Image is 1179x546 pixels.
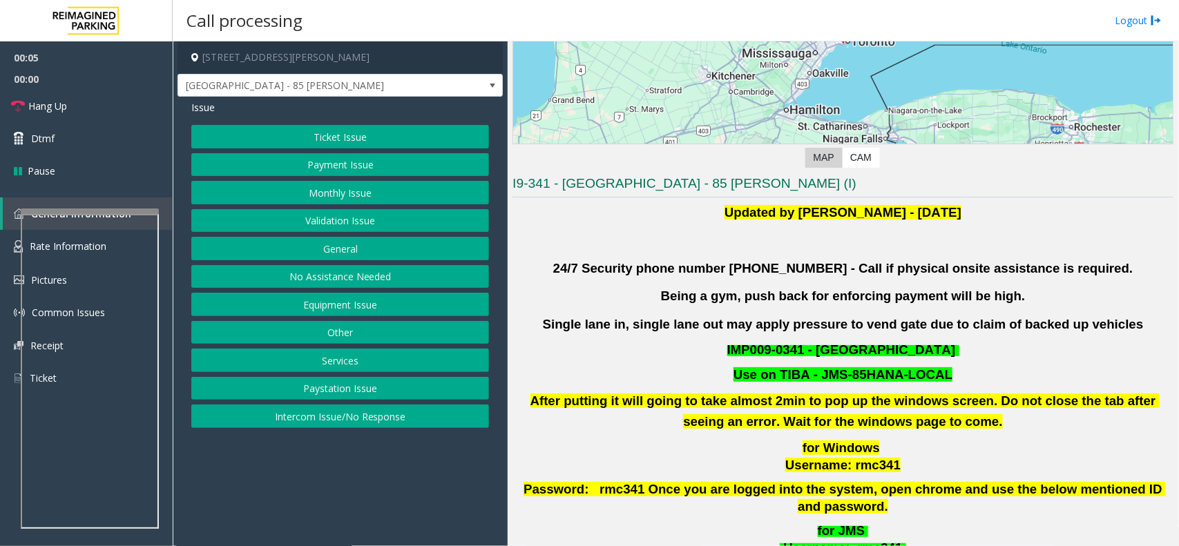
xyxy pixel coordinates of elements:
[661,289,1026,303] b: Being a gym, push back for enforcing payment will be high.
[28,99,67,113] span: Hang Up
[14,372,23,384] img: 'icon'
[524,482,1166,514] span: Password: rmc341 Once you are logged into the system, open chrome and use the below mentioned ID ...
[28,164,55,178] span: Pause
[530,393,1160,429] b: After putting it will going to take almost 2min to pop up the windows screen. Do not close the ta...
[178,75,437,97] span: [GEOGRAPHIC_DATA] - 85 [PERSON_NAME]
[191,404,489,428] button: Intercom Issue/No Response
[834,18,852,43] div: 85 Hanna Avenue, Toronto, ON
[803,440,880,455] span: for Windows
[191,181,489,204] button: Monthly Issue
[191,321,489,344] button: Other
[191,125,489,148] button: Ticket Issue
[178,41,503,74] h4: [STREET_ADDRESS][PERSON_NAME]
[553,261,1133,275] b: 24/7 Security phone number [PHONE_NUMBER] - Call if physical onsite assistance is required.
[734,367,952,382] font: Use on TIBA - JMS-85HANA-LOCAL
[180,3,309,37] h3: Call processing
[191,349,489,372] button: Services
[543,317,1144,331] b: Single lane in, single lane out may apply pressure to vend gate due to claim of backed up vehicles
[14,240,23,253] img: 'icon'
[14,275,24,284] img: 'icon'
[1151,13,1162,28] img: logout
[785,458,901,472] span: Username: rmc341
[31,207,131,220] span: General Information
[805,148,843,168] label: Map
[191,209,489,233] button: Validation Issue
[191,100,215,115] span: Issue
[31,131,55,146] span: Dtmf
[512,175,1173,197] h3: I9-341 - [GEOGRAPHIC_DATA] - 85 [PERSON_NAME] (I)
[191,377,489,400] button: Paystation Issue
[14,208,24,219] img: 'icon'
[191,265,489,289] button: No Assistance Needed
[14,341,23,350] img: 'icon'
[818,523,865,538] span: for JMS
[842,148,880,168] label: CAM
[191,237,489,260] button: General
[191,153,489,177] button: Payment Issue
[191,293,489,316] button: Equipment Issue
[14,307,25,318] img: 'icon'
[727,342,956,357] span: IMP009-0341 - [GEOGRAPHIC_DATA]
[725,205,961,220] b: Updated by [PERSON_NAME] - [DATE]
[1115,13,1162,28] a: Logout
[3,197,173,230] a: General Information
